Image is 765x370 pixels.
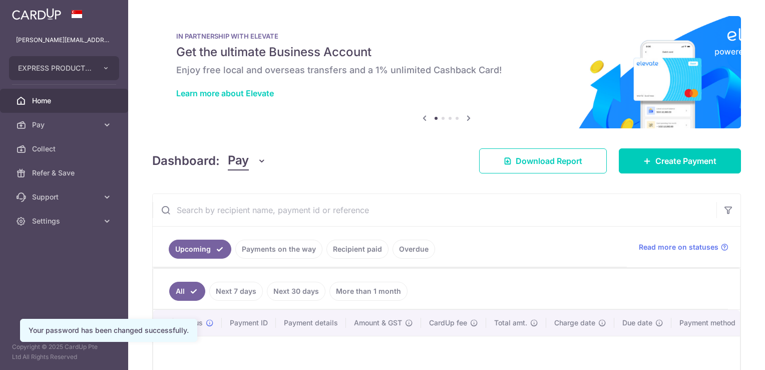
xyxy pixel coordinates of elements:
[18,63,92,73] span: EXPRESS PRODUCTION (S M) LABEL STICKER CO
[12,8,61,20] img: CardUp
[16,35,112,45] p: [PERSON_NAME][EMAIL_ADDRESS][DOMAIN_NAME]
[329,282,408,301] a: More than 1 month
[32,120,98,130] span: Pay
[32,216,98,226] span: Settings
[181,318,203,328] span: Status
[32,168,98,178] span: Refer & Save
[326,240,389,259] a: Recipient paid
[169,282,205,301] a: All
[32,192,98,202] span: Support
[169,240,231,259] a: Upcoming
[622,318,652,328] span: Due date
[235,240,322,259] a: Payments on the way
[29,325,189,335] div: Your password has been changed successfully.
[554,318,595,328] span: Charge date
[176,44,717,60] h5: Get the ultimate Business Account
[393,240,435,259] a: Overdue
[152,152,220,170] h4: Dashboard:
[9,56,119,80] button: EXPRESS PRODUCTION (S M) LABEL STICKER CO
[176,32,717,40] p: IN PARTNERSHIP WITH ELEVATE
[267,282,325,301] a: Next 30 days
[639,242,718,252] span: Read more on statuses
[655,155,716,167] span: Create Payment
[152,16,741,128] img: Renovation banner
[209,282,263,301] a: Next 7 days
[32,144,98,154] span: Collect
[276,310,346,336] th: Payment details
[479,148,607,173] a: Download Report
[671,310,747,336] th: Payment method
[639,242,728,252] a: Read more on statuses
[516,155,582,167] span: Download Report
[222,310,276,336] th: Payment ID
[619,148,741,173] a: Create Payment
[228,151,266,170] button: Pay
[32,96,98,106] span: Home
[494,318,527,328] span: Total amt.
[354,318,402,328] span: Amount & GST
[429,318,467,328] span: CardUp fee
[153,194,716,226] input: Search by recipient name, payment id or reference
[176,64,717,76] h6: Enjoy free local and overseas transfers and a 1% unlimited Cashback Card!
[228,151,249,170] span: Pay
[176,88,274,98] a: Learn more about Elevate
